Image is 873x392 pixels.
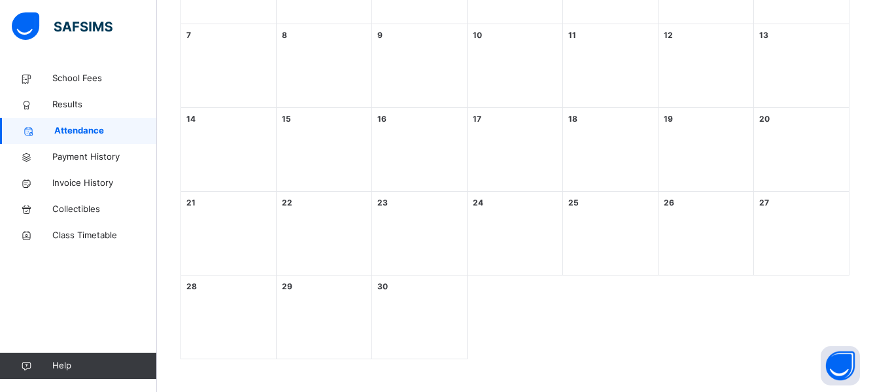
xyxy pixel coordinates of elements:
[372,276,468,359] div: Events for day 30
[377,113,386,125] div: 16
[282,29,287,41] div: 8
[664,197,674,209] div: 26
[12,12,112,40] img: safsims
[659,192,754,276] div: Events for day 26
[181,24,277,108] div: Events for day 7
[52,359,156,372] span: Help
[52,203,157,216] span: Collectibles
[754,192,849,276] div: Events for day 27
[181,108,277,192] div: Events for day 14
[377,197,388,209] div: 23
[473,113,481,125] div: 17
[372,192,468,276] div: Events for day 23
[473,197,483,209] div: 24
[468,24,563,108] div: Events for day 10
[277,108,372,192] div: Events for day 15
[821,346,860,385] button: Open asap
[568,113,577,125] div: 18
[181,192,277,276] div: Events for day 21
[563,108,659,192] div: Events for day 18
[54,124,157,137] span: Attendance
[563,24,659,108] div: Events for day 11
[186,29,191,41] div: 7
[277,24,372,108] div: Events for day 8
[186,281,197,293] div: 28
[372,24,468,108] div: Events for day 9
[664,113,673,125] div: 19
[52,72,157,85] span: School Fees
[282,197,292,209] div: 22
[659,108,754,192] div: Events for day 19
[473,29,482,41] div: 10
[754,108,849,192] div: Events for day 20
[759,29,768,41] div: 13
[372,108,468,192] div: Events for day 16
[186,113,196,125] div: 14
[759,113,770,125] div: 20
[52,98,157,111] span: Results
[664,29,673,41] div: 12
[52,151,157,164] span: Payment History
[282,281,292,293] div: 29
[181,276,277,359] div: Events for day 28
[468,192,563,276] div: Events for day 24
[282,113,291,125] div: 15
[659,24,754,108] div: Events for day 12
[52,177,157,190] span: Invoice History
[759,197,769,209] div: 27
[468,108,563,192] div: Events for day 17
[277,192,372,276] div: Events for day 22
[568,197,579,209] div: 25
[563,192,659,276] div: Events for day 25
[52,229,157,242] span: Class Timetable
[568,29,576,41] div: 11
[186,197,196,209] div: 21
[377,29,383,41] div: 9
[754,24,849,108] div: Events for day 13
[277,276,372,359] div: Events for day 29
[377,281,388,293] div: 30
